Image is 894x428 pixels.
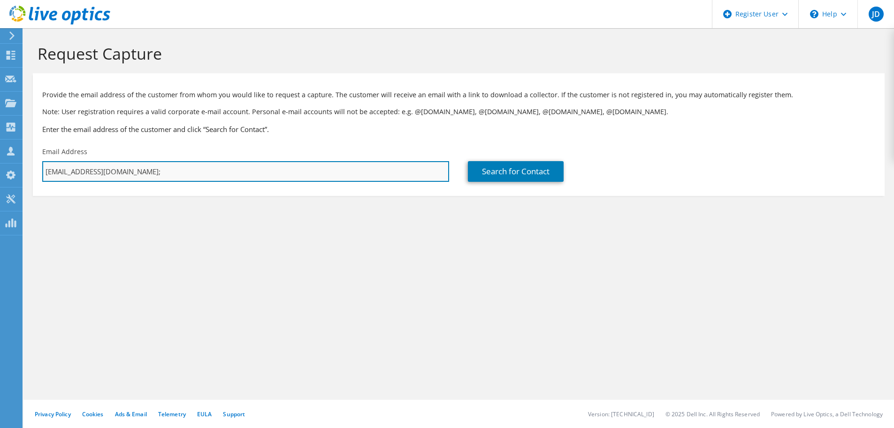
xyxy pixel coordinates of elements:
span: JD [869,7,884,22]
li: Version: [TECHNICAL_ID] [588,410,654,418]
a: Telemetry [158,410,186,418]
svg: \n [810,10,818,18]
li: © 2025 Dell Inc. All Rights Reserved [665,410,760,418]
a: EULA [197,410,212,418]
h1: Request Capture [38,44,875,63]
h3: Enter the email address of the customer and click “Search for Contact”. [42,124,875,134]
a: Cookies [82,410,104,418]
label: Email Address [42,147,87,156]
a: Search for Contact [468,161,564,182]
a: Support [223,410,245,418]
a: Privacy Policy [35,410,71,418]
a: Ads & Email [115,410,147,418]
li: Powered by Live Optics, a Dell Technology [771,410,883,418]
p: Provide the email address of the customer from whom you would like to request a capture. The cust... [42,90,875,100]
p: Note: User registration requires a valid corporate e-mail account. Personal e-mail accounts will ... [42,107,875,117]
